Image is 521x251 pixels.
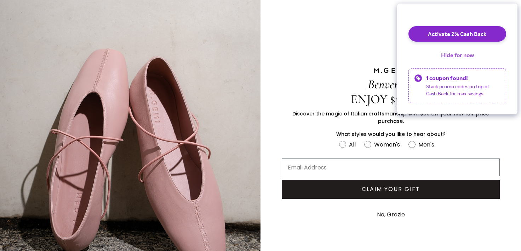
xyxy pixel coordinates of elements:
img: M.GEMI [373,67,408,74]
button: No, Grazie [373,206,408,223]
div: All [349,140,356,149]
span: Benvenuta [368,77,414,92]
div: Men's [418,140,434,149]
button: CLAIM YOUR GIFT [282,180,500,199]
div: Women's [374,140,400,149]
span: Discover the magic of Italian craftsmanship with $50 off your first full-price purchase. [292,110,489,125]
input: Email Address [282,159,500,176]
button: Close dialog [506,3,518,15]
span: What styles would you like to hear about? [336,131,446,138]
span: ENJOY $50 OFF [351,92,431,107]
